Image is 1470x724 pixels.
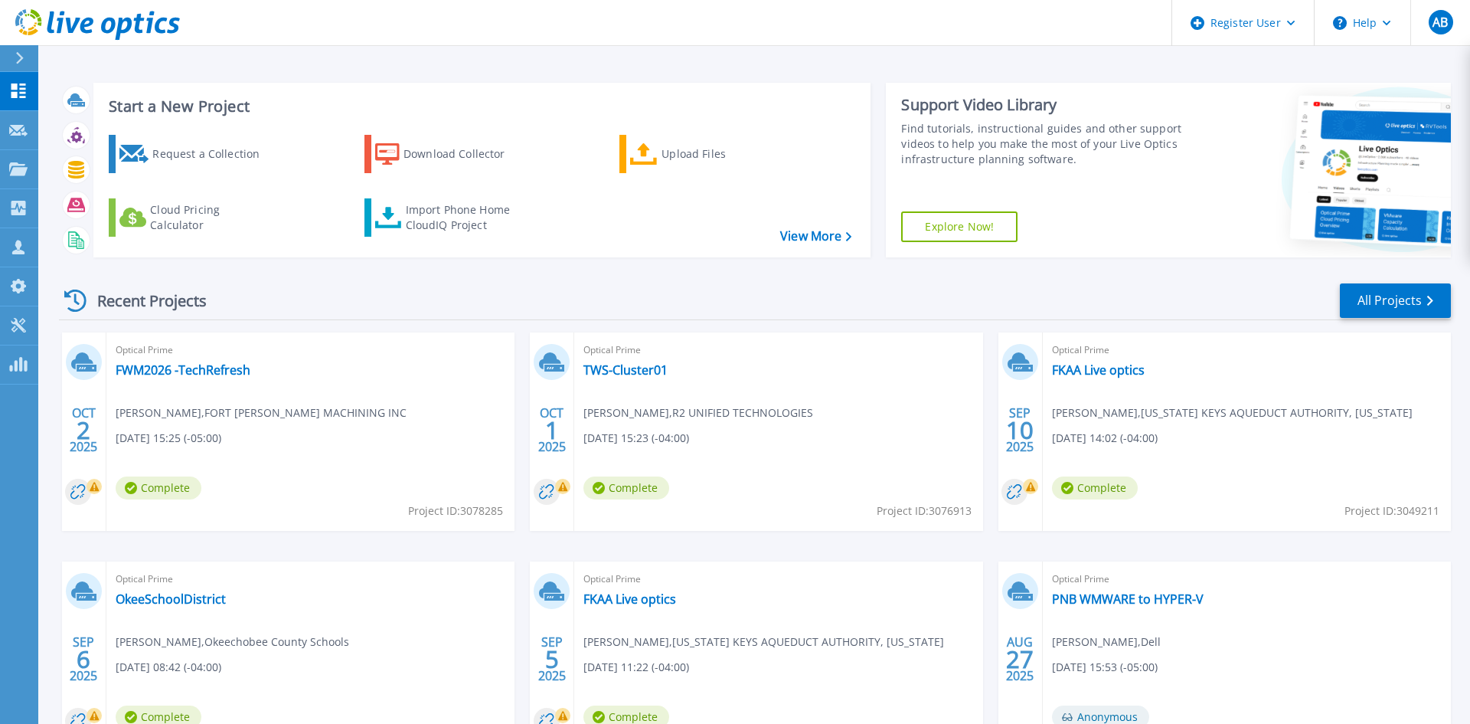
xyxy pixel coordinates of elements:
[116,477,201,500] span: Complete
[537,631,567,687] div: SEP 2025
[1052,571,1442,588] span: Optical Prime
[545,424,559,437] span: 1
[59,282,227,319] div: Recent Projects
[116,634,349,650] span: [PERSON_NAME] , Okeechobee County Schools
[1052,430,1158,447] span: [DATE] 14:02 (-04:00)
[537,402,567,458] div: OCT 2025
[1006,424,1034,437] span: 10
[1344,503,1439,519] span: Project ID: 3049211
[116,591,226,607] a: OkeeSchoolDistrict
[901,211,1018,242] a: Explore Now!
[583,342,973,359] span: Optical Prime
[1052,591,1204,607] a: PNB WMWARE to HYPER-V
[77,653,90,666] span: 6
[583,430,689,447] span: [DATE] 15:23 (-04:00)
[583,659,689,676] span: [DATE] 11:22 (-04:00)
[69,402,98,458] div: OCT 2025
[408,503,503,519] span: Project ID: 3078285
[545,653,559,666] span: 5
[583,477,669,500] span: Complete
[1052,477,1138,500] span: Complete
[77,424,90,437] span: 2
[619,135,790,173] a: Upload Files
[583,571,973,588] span: Optical Prime
[1005,631,1034,687] div: AUG 2025
[661,139,784,169] div: Upload Files
[116,342,505,359] span: Optical Prime
[109,135,279,173] a: Request a Collection
[1052,405,1413,421] span: [PERSON_NAME] , [US_STATE] KEYS AQUEDUCT AUTHORITY, [US_STATE]
[109,98,851,115] h3: Start a New Project
[116,659,221,676] span: [DATE] 08:42 (-04:00)
[116,405,407,421] span: [PERSON_NAME] , FORT [PERSON_NAME] MACHINING INC
[583,591,676,607] a: FKAA Live optics
[1052,659,1158,676] span: [DATE] 15:53 (-05:00)
[901,95,1189,115] div: Support Video Library
[583,634,944,650] span: [PERSON_NAME] , [US_STATE] KEYS AQUEDUCT AUTHORITY, [US_STATE]
[69,631,98,687] div: SEP 2025
[877,503,972,519] span: Project ID: 3076913
[1052,634,1161,650] span: [PERSON_NAME] , Dell
[901,121,1189,167] div: Find tutorials, instructional guides and other support videos to help you make the most of your L...
[109,198,279,237] a: Cloud Pricing Calculator
[1340,283,1451,318] a: All Projects
[150,202,273,233] div: Cloud Pricing Calculator
[406,202,525,233] div: Import Phone Home CloudIQ Project
[780,229,851,244] a: View More
[1052,342,1442,359] span: Optical Prime
[116,430,221,447] span: [DATE] 15:25 (-05:00)
[583,405,813,421] span: [PERSON_NAME] , R2 UNIFIED TECHNOLOGIES
[116,362,250,378] a: FWM2026 -TechRefresh
[583,362,668,378] a: TWS-Cluster01
[364,135,535,173] a: Download Collector
[116,571,505,588] span: Optical Prime
[1005,402,1034,458] div: SEP 2025
[1432,16,1448,28] span: AB
[1006,653,1034,666] span: 27
[1052,362,1145,378] a: FKAA Live optics
[152,139,275,169] div: Request a Collection
[403,139,526,169] div: Download Collector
